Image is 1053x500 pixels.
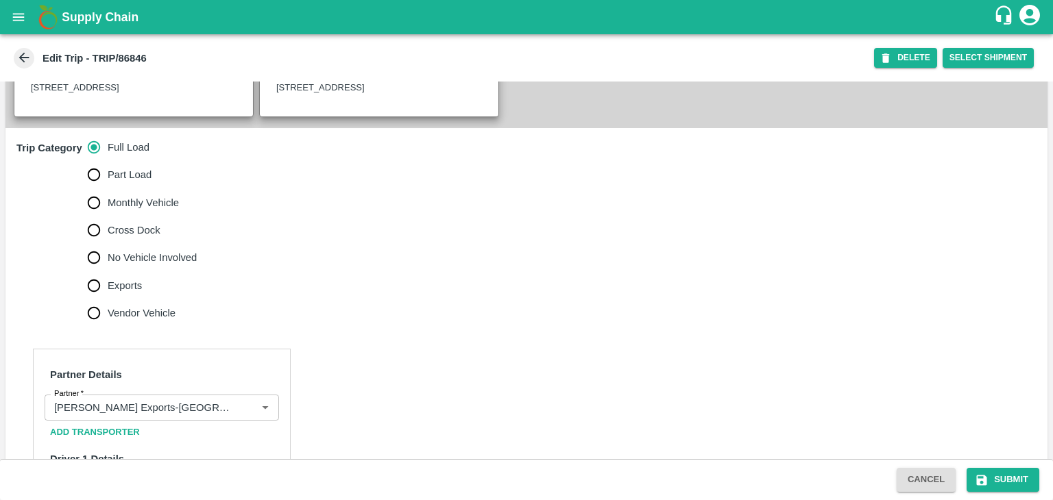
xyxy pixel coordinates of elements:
[897,468,956,492] button: Cancel
[11,134,88,327] h6: Trip Category
[88,134,208,327] div: trip_category
[874,48,937,68] button: DELETE
[45,421,145,445] button: Add Transporter
[62,8,993,27] a: Supply Chain
[54,388,84,399] label: Partner
[3,1,34,33] button: open drawer
[31,67,150,92] label: Nashik Banana CS, [STREET_ADDRESS]
[108,167,152,182] span: Part Load
[62,10,138,24] b: Supply Chain
[50,369,122,380] strong: Partner Details
[108,223,160,238] span: Cross Dock
[43,53,147,64] b: Edit Trip - TRIP/86846
[108,140,149,155] span: Full Load
[993,5,1017,29] div: customer-support
[1017,3,1042,32] div: account of current user
[34,3,62,31] img: logo
[108,278,142,293] span: Exports
[108,305,175,321] span: Vendor Vehicle
[108,250,197,265] span: No Vehicle Involved
[943,48,1034,68] button: Select Shipment
[108,195,179,210] span: Monthly Vehicle
[967,468,1039,492] button: Submit
[49,399,234,416] input: Select Partner
[50,453,124,464] strong: Driver 1 Details
[276,67,396,92] label: Nashik Banana CS, [STREET_ADDRESS]
[256,399,274,416] button: Open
